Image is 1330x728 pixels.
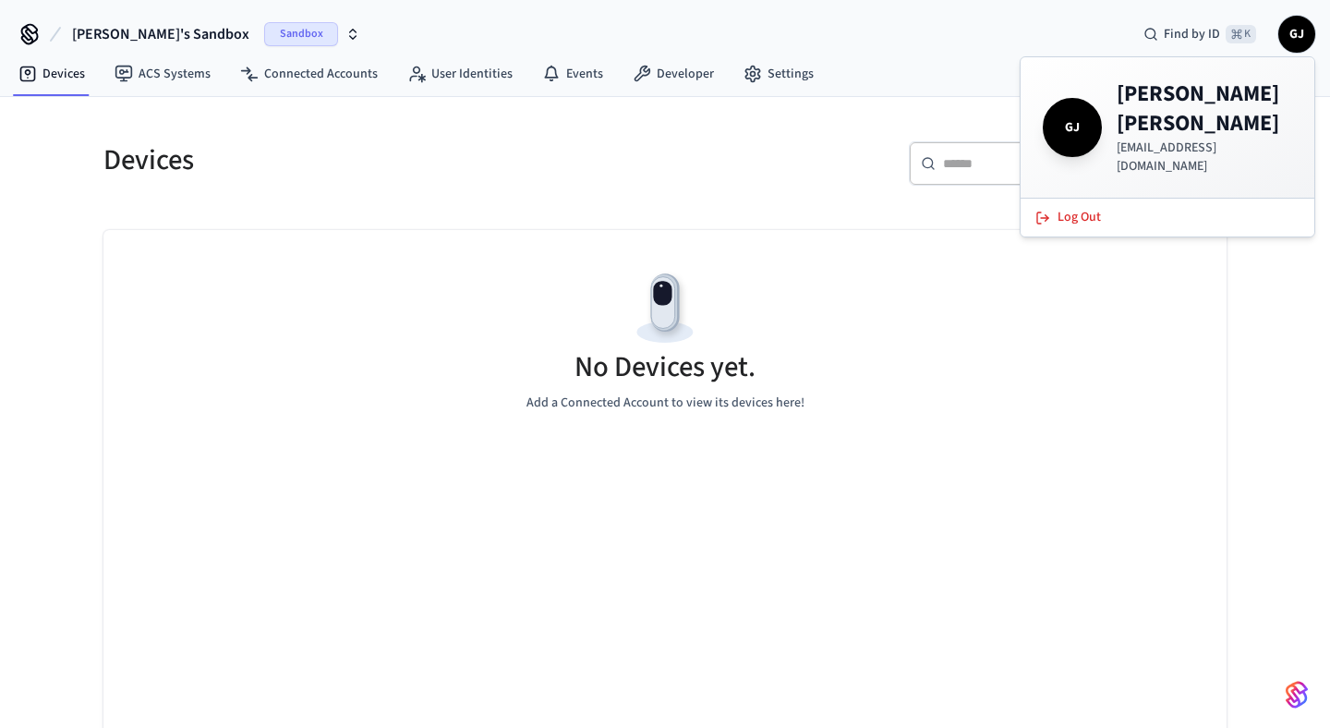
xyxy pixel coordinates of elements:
img: SeamLogoGradient.69752ec5.svg [1286,680,1308,710]
h4: [PERSON_NAME] [PERSON_NAME] [1117,79,1292,139]
p: [EMAIL_ADDRESS][DOMAIN_NAME] [1117,139,1292,176]
h5: No Devices yet. [574,348,756,386]
span: ⌘ K [1226,25,1256,43]
span: Find by ID [1164,25,1220,43]
span: [PERSON_NAME]'s Sandbox [72,23,249,45]
p: Add a Connected Account to view its devices here! [526,394,804,413]
a: Events [527,57,618,91]
a: ACS Systems [100,57,225,91]
a: Developer [618,57,729,91]
span: GJ [1280,18,1313,51]
button: Log Out [1024,202,1311,233]
div: Find by ID⌘ K [1129,18,1271,51]
a: Devices [4,57,100,91]
span: Sandbox [264,22,338,46]
a: Settings [729,57,828,91]
h5: Devices [103,141,654,179]
button: GJ [1278,16,1315,53]
span: GJ [1046,102,1098,153]
img: Devices Empty State [623,267,707,350]
a: User Identities [393,57,527,91]
a: Connected Accounts [225,57,393,91]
